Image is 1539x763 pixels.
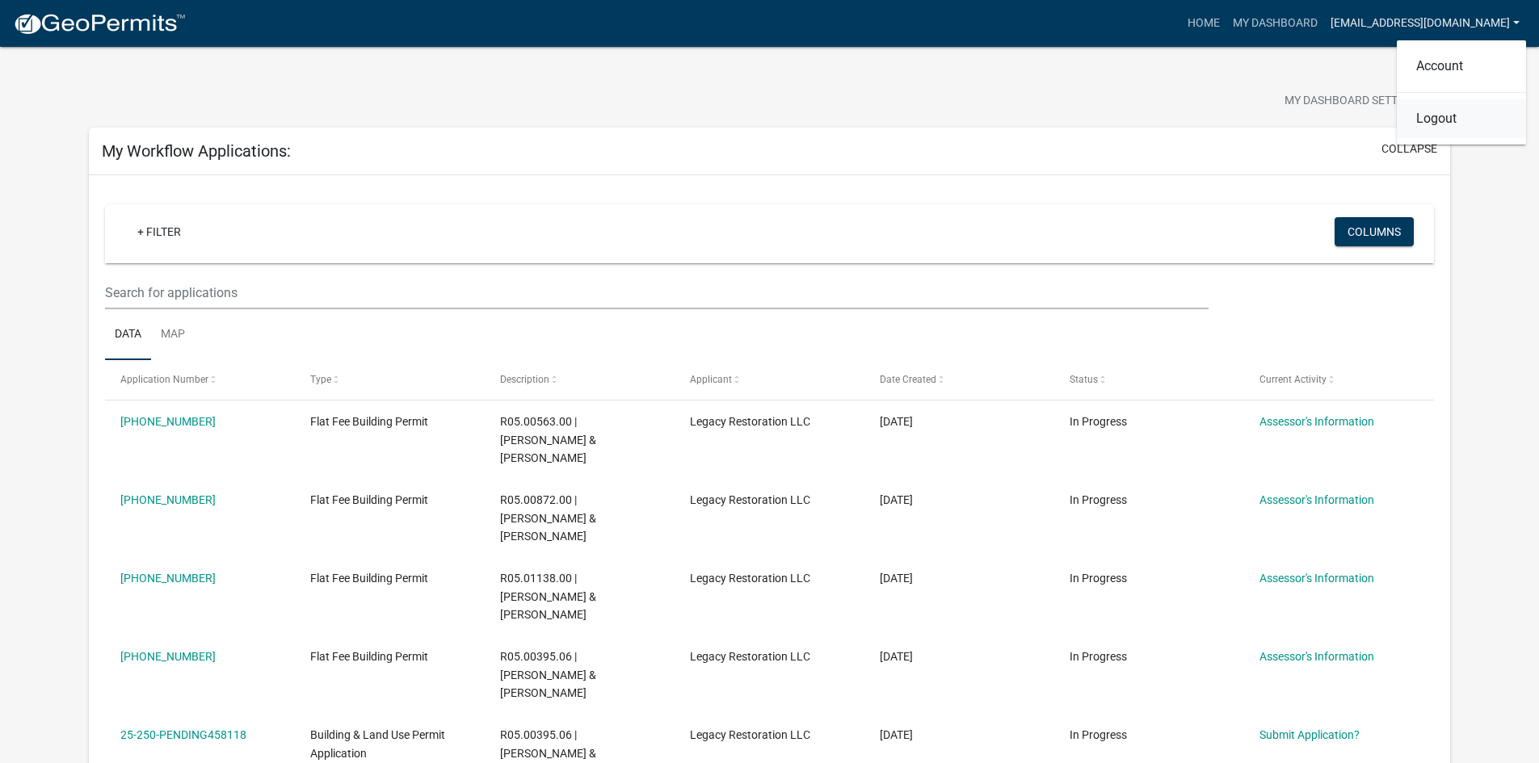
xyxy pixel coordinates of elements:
span: Flat Fee Building Permit [310,415,428,428]
span: Flat Fee Building Permit [310,650,428,663]
a: [PHONE_NUMBER] [120,572,216,585]
span: 08/01/2025 [880,493,913,506]
span: In Progress [1070,650,1127,663]
a: [PHONE_NUMBER] [120,493,216,506]
span: Building & Land Use Permit Application [310,728,445,760]
input: Search for applications [105,276,1208,309]
span: Legacy Restoration LLC [690,572,810,585]
a: Data [105,309,151,361]
a: Assessor's Information [1259,650,1374,663]
span: Application Number [120,374,208,385]
span: R05.00872.00 | JEROME J & APRIL J HOEPPNER [500,493,596,543]
datatable-header-cell: Status [1053,360,1243,399]
datatable-header-cell: Applicant [675,360,864,399]
span: In Progress [1070,493,1127,506]
datatable-header-cell: Date Created [864,360,1054,399]
span: Legacy Restoration LLC [690,415,810,428]
a: + Filter [124,217,194,246]
span: My Dashboard Settings [1285,92,1423,111]
span: 08/01/2025 [880,650,913,663]
span: Description [500,374,549,385]
a: Logout [1397,99,1526,138]
span: R05.00563.00 | GERALD M & MARY R ARENS [500,415,596,465]
a: Assessor's Information [1259,572,1374,585]
span: Current Activity [1259,374,1327,385]
span: Applicant [690,374,732,385]
a: Assessor's Information [1259,493,1374,506]
a: Home [1181,8,1226,39]
a: 25-250-PENDING458118 [120,728,246,741]
span: In Progress [1070,728,1127,741]
a: [PHONE_NUMBER] [120,415,216,428]
a: My Dashboard [1226,8,1324,39]
span: 08/01/2025 [880,728,913,741]
a: [EMAIL_ADDRESS][DOMAIN_NAME] [1324,8,1526,39]
span: Status [1070,374,1098,385]
span: Legacy Restoration LLC [690,728,810,741]
span: In Progress [1070,572,1127,585]
div: [EMAIL_ADDRESS][DOMAIN_NAME] [1397,40,1526,145]
span: R05.01138.00 | LEO L & AMY M VANWEY [500,572,596,622]
h5: My Workflow Applications: [102,141,291,161]
button: collapse [1381,140,1437,157]
span: Legacy Restoration LLC [690,493,810,506]
button: Columns [1335,217,1414,246]
span: Date Created [880,374,936,385]
span: 08/01/2025 [880,572,913,585]
a: Assessor's Information [1259,415,1374,428]
span: Flat Fee Building Permit [310,572,428,585]
datatable-header-cell: Type [295,360,485,399]
a: Account [1397,47,1526,86]
datatable-header-cell: Description [485,360,675,399]
span: Legacy Restoration LLC [690,650,810,663]
span: Type [310,374,331,385]
span: R05.00395.06 | EDWARD J & LYNN M RICHARDS [500,650,596,700]
datatable-header-cell: Application Number [105,360,295,399]
span: Flat Fee Building Permit [310,493,428,506]
datatable-header-cell: Current Activity [1243,360,1433,399]
button: My Dashboard Settingssettings [1272,86,1459,117]
a: Map [151,309,195,361]
a: [PHONE_NUMBER] [120,650,216,663]
span: 08/19/2025 [880,415,913,428]
span: In Progress [1070,415,1127,428]
a: Submit Application? [1259,728,1360,741]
